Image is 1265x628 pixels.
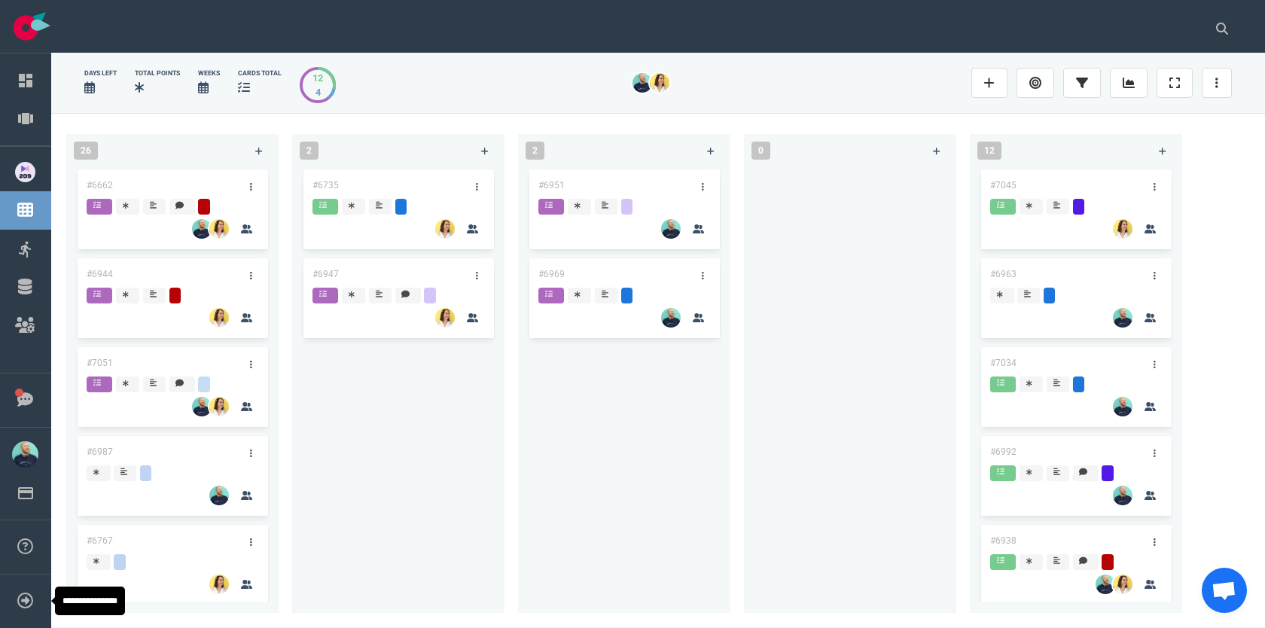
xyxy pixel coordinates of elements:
[87,358,113,368] a: #7051
[435,219,455,239] img: 26
[538,180,565,191] a: #6951
[238,69,282,78] div: cards total
[990,180,1017,191] a: #7045
[632,73,652,93] img: 26
[526,142,544,160] span: 2
[1096,575,1115,594] img: 26
[192,219,212,239] img: 26
[661,308,681,328] img: 26
[977,142,1001,160] span: 12
[1113,575,1132,594] img: 26
[312,71,323,85] div: 12
[1113,486,1132,505] img: 26
[1113,308,1132,328] img: 26
[135,69,180,78] div: Total Points
[312,180,339,191] a: #6735
[990,358,1017,368] a: #7034
[1113,219,1132,239] img: 26
[751,142,770,160] span: 0
[1113,397,1132,416] img: 26
[990,447,1017,457] a: #6992
[198,69,220,78] div: Weeks
[312,269,339,279] a: #6947
[312,85,323,99] div: 4
[1202,568,1247,613] div: Ouvrir le chat
[209,486,229,505] img: 26
[192,397,212,416] img: 26
[84,69,117,78] div: days left
[990,269,1017,279] a: #6963
[87,447,113,457] a: #6987
[650,73,669,93] img: 26
[538,269,565,279] a: #6969
[87,535,113,546] a: #6767
[209,308,229,328] img: 26
[87,180,113,191] a: #6662
[74,142,98,160] span: 26
[209,575,229,594] img: 26
[435,308,455,328] img: 26
[990,535,1017,546] a: #6938
[300,142,319,160] span: 2
[209,397,229,416] img: 26
[87,269,113,279] a: #6944
[209,219,229,239] img: 26
[661,219,681,239] img: 26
